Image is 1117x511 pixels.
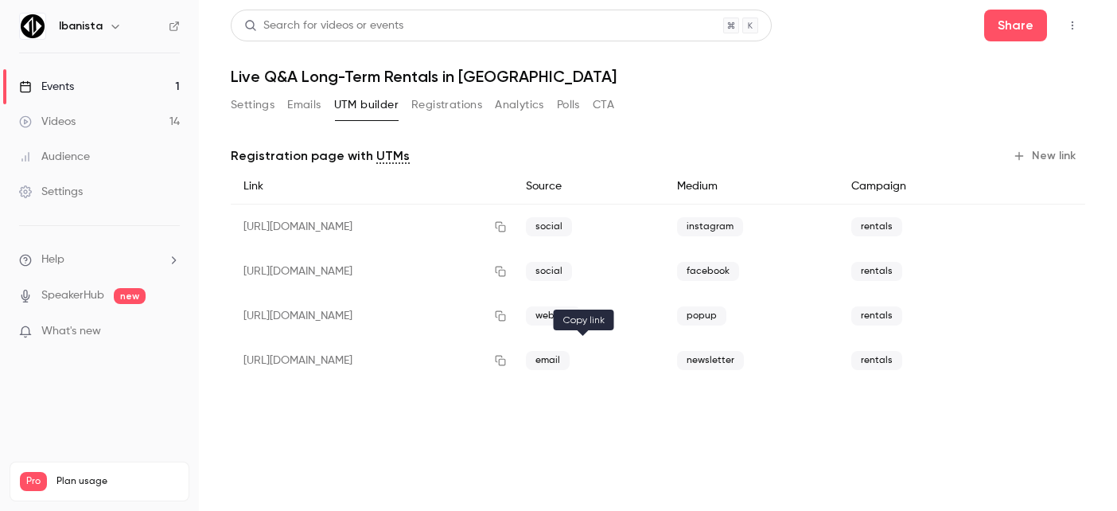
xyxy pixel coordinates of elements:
[56,475,179,488] span: Plan usage
[41,252,64,268] span: Help
[20,14,45,39] img: Ibanista
[526,306,581,326] span: website
[231,338,513,383] div: [URL][DOMAIN_NAME]
[41,287,104,304] a: SpeakerHub
[231,67,1085,86] h1: Live Q&A Long-Term Rentals in [GEOGRAPHIC_DATA]
[593,92,614,118] button: CTA
[231,249,513,294] div: [URL][DOMAIN_NAME]
[19,79,74,95] div: Events
[664,169,838,205] div: Medium
[526,217,572,236] span: social
[839,169,990,205] div: Campaign
[376,146,410,166] a: UTMs
[1006,143,1085,169] button: New link
[677,217,743,236] span: instagram
[851,351,902,370] span: rentals
[287,92,321,118] button: Emails
[231,169,513,205] div: Link
[495,92,544,118] button: Analytics
[231,205,513,250] div: [URL][DOMAIN_NAME]
[851,262,902,281] span: rentals
[231,146,410,166] p: Registration page with
[19,149,90,165] div: Audience
[526,351,570,370] span: email
[19,252,180,268] li: help-dropdown-opener
[244,18,403,34] div: Search for videos or events
[41,323,101,340] span: What's new
[677,262,739,281] span: facebook
[411,92,482,118] button: Registrations
[231,294,513,338] div: [URL][DOMAIN_NAME]
[19,184,83,200] div: Settings
[20,472,47,491] span: Pro
[677,306,726,326] span: popup
[59,18,103,34] h6: Ibanista
[526,262,572,281] span: social
[851,217,902,236] span: rentals
[851,306,902,326] span: rentals
[334,92,399,118] button: UTM builder
[513,169,664,205] div: Source
[677,351,744,370] span: newsletter
[557,92,580,118] button: Polls
[114,288,146,304] span: new
[161,325,180,339] iframe: Noticeable Trigger
[231,92,274,118] button: Settings
[984,10,1047,41] button: Share
[19,114,76,130] div: Videos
